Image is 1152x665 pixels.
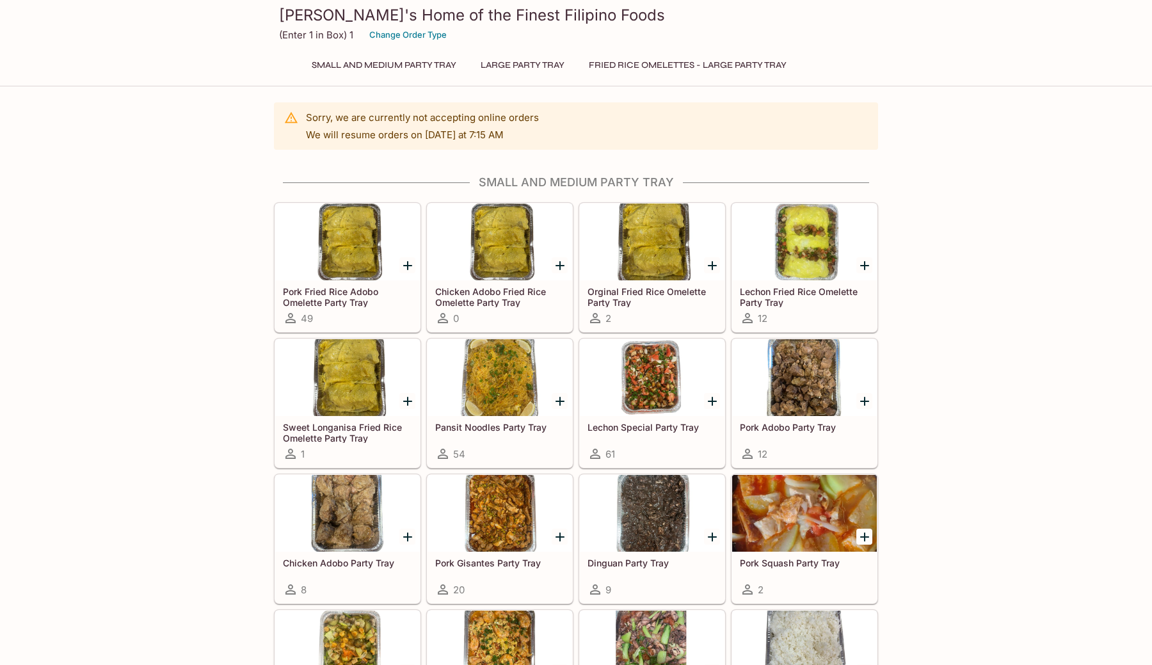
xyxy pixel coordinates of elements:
h5: Pansit Noodles Party Tray [435,422,564,433]
h5: Pork Adobo Party Tray [740,422,869,433]
h5: Chicken Adobo Fried Rice Omelette Party Tray [435,286,564,307]
a: Pork Fried Rice Adobo Omelette Party Tray49 [275,203,420,332]
div: Lechon Special Party Tray [580,339,724,416]
button: Add Pork Fried Rice Adobo Omelette Party Tray [399,257,415,273]
div: Chicken Adobo Party Tray [275,475,420,552]
h5: Dinguan Party Tray [588,557,717,568]
span: 61 [605,448,615,460]
span: 2 [605,312,611,324]
a: Chicken Adobo Party Tray8 [275,474,420,604]
div: Pork Fried Rice Adobo Omelette Party Tray [275,204,420,280]
button: Add Pansit Noodles Party Tray [552,393,568,409]
button: Add Dinguan Party Tray [704,529,720,545]
div: Orginal Fried Rice Omelette Party Tray [580,204,724,280]
button: Small and Medium Party Tray [305,56,463,74]
span: 2 [758,584,764,596]
div: Pork Adobo Party Tray [732,339,877,416]
a: Dinguan Party Tray9 [579,474,725,604]
span: 0 [453,312,459,324]
p: We will resume orders on [DATE] at 7:15 AM [306,129,539,141]
a: Sweet Longanisa Fried Rice Omelette Party Tray1 [275,339,420,468]
p: Sorry, we are currently not accepting online orders [306,111,539,124]
button: Add Chicken Adobo Fried Rice Omelette Party Tray [552,257,568,273]
div: Pork Squash Party Tray [732,475,877,552]
button: Fried Rice Omelettes - Large Party Tray [582,56,794,74]
span: 9 [605,584,611,596]
a: Orginal Fried Rice Omelette Party Tray2 [579,203,725,332]
span: 54 [453,448,465,460]
span: 1 [301,448,305,460]
div: Dinguan Party Tray [580,475,724,552]
h5: Pork Fried Rice Adobo Omelette Party Tray [283,286,412,307]
button: Change Order Type [364,25,452,45]
h5: Sweet Longanisa Fried Rice Omelette Party Tray [283,422,412,443]
button: Add Sweet Longanisa Fried Rice Omelette Party Tray [399,393,415,409]
button: Large Party Tray [474,56,572,74]
span: 12 [758,312,767,324]
div: Pork Gisantes Party Tray [428,475,572,552]
a: Pansit Noodles Party Tray54 [427,339,573,468]
h5: Orginal Fried Rice Omelette Party Tray [588,286,717,307]
span: 12 [758,448,767,460]
h5: Lechon Special Party Tray [588,422,717,433]
div: Lechon Fried Rice Omelette Party Tray [732,204,877,280]
button: Add Pork Squash Party Tray [856,529,872,545]
a: Pork Gisantes Party Tray20 [427,474,573,604]
h5: Pork Gisantes Party Tray [435,557,564,568]
div: Chicken Adobo Fried Rice Omelette Party Tray [428,204,572,280]
div: Sweet Longanisa Fried Rice Omelette Party Tray [275,339,420,416]
h5: Chicken Adobo Party Tray [283,557,412,568]
h5: Pork Squash Party Tray [740,557,869,568]
div: Pansit Noodles Party Tray [428,339,572,416]
h5: Lechon Fried Rice Omelette Party Tray [740,286,869,307]
a: Chicken Adobo Fried Rice Omelette Party Tray0 [427,203,573,332]
span: 20 [453,584,465,596]
a: Pork Squash Party Tray2 [732,474,877,604]
a: Lechon Fried Rice Omelette Party Tray12 [732,203,877,332]
span: 49 [301,312,313,324]
button: Add Lechon Special Party Tray [704,393,720,409]
p: (Enter 1 in Box) 1 [279,29,353,41]
button: Add Chicken Adobo Party Tray [399,529,415,545]
button: Add Pork Adobo Party Tray [856,393,872,409]
button: Add Orginal Fried Rice Omelette Party Tray [704,257,720,273]
h4: Small and Medium Party Tray [274,175,878,189]
button: Add Lechon Fried Rice Omelette Party Tray [856,257,872,273]
a: Pork Adobo Party Tray12 [732,339,877,468]
button: Add Pork Gisantes Party Tray [552,529,568,545]
span: 8 [301,584,307,596]
h3: [PERSON_NAME]'s Home of the Finest Filipino Foods [279,5,873,25]
a: Lechon Special Party Tray61 [579,339,725,468]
